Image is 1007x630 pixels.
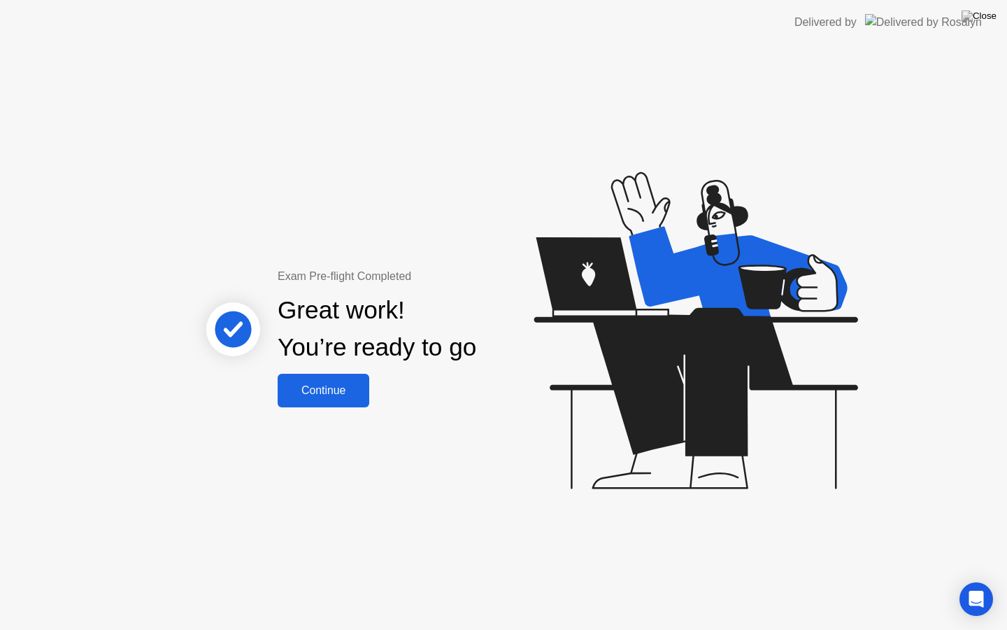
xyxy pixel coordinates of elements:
div: Exam Pre-flight Completed [278,268,566,285]
div: Great work! You’re ready to go [278,292,476,366]
img: Close [962,10,997,22]
div: Continue [282,384,365,397]
button: Continue [278,374,369,407]
div: Delivered by [794,14,857,31]
img: Delivered by Rosalyn [865,14,982,30]
div: Open Intercom Messenger [959,582,993,616]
